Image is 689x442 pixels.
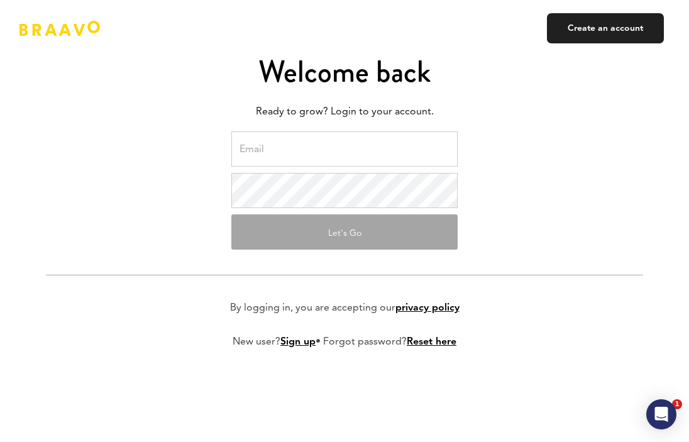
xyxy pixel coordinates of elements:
[231,214,458,250] button: Let's Go
[280,337,316,347] a: Sign up
[672,399,682,409] span: 1
[407,337,456,347] a: Reset here
[233,334,456,350] p: New user? • Forgot password?
[231,131,458,167] input: Email
[230,301,460,316] p: By logging in, you are accepting our
[646,399,676,429] div: Open Intercom Messenger
[258,50,431,93] span: Welcome back
[395,303,460,313] a: privacy policy
[547,13,664,43] a: Create an account
[46,102,643,121] p: Ready to grow? Login to your account.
